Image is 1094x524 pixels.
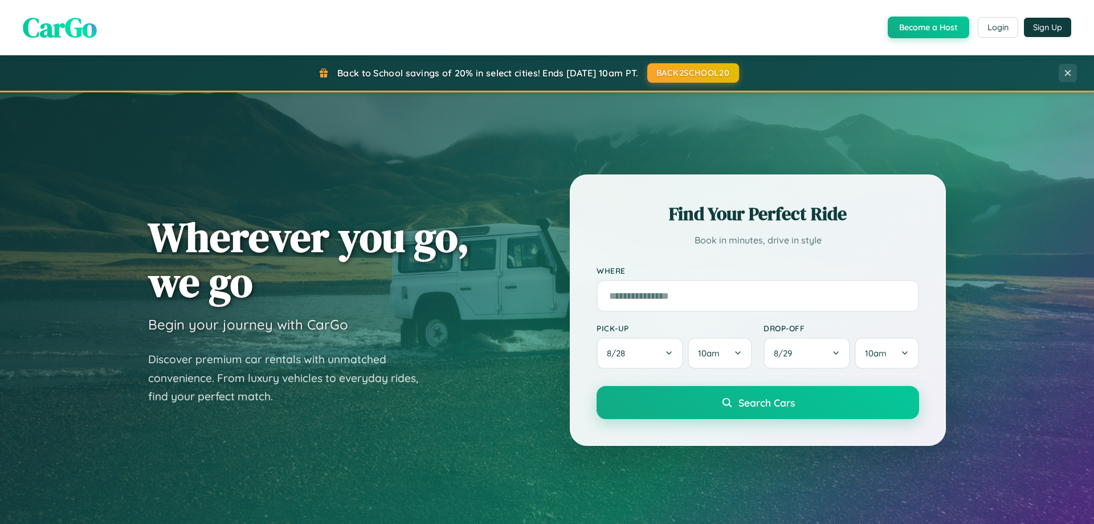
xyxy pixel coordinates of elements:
span: Search Cars [738,396,795,409]
span: Back to School savings of 20% in select cities! Ends [DATE] 10am PT. [337,67,638,79]
span: 10am [865,348,887,359]
h2: Find Your Perfect Ride [597,201,919,226]
button: 10am [688,338,752,369]
button: 10am [855,338,919,369]
span: 8 / 29 [774,348,798,359]
button: Search Cars [597,386,919,419]
button: BACK2SCHOOL20 [647,63,739,83]
button: 8/28 [597,338,683,369]
button: 8/29 [764,338,850,369]
button: Sign Up [1024,18,1071,37]
span: 10am [698,348,720,359]
label: Pick-up [597,323,752,333]
button: Become a Host [888,17,969,38]
h3: Begin your journey with CarGo [148,316,348,333]
p: Book in minutes, drive in style [597,232,919,249]
span: 8 / 28 [607,348,631,359]
p: Discover premium car rentals with unmatched convenience. From luxury vehicles to everyday rides, ... [148,350,433,406]
label: Drop-off [764,323,919,333]
label: Where [597,266,919,275]
span: CarGo [23,9,97,46]
button: Login [978,17,1018,38]
h1: Wherever you go, we go [148,214,470,304]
